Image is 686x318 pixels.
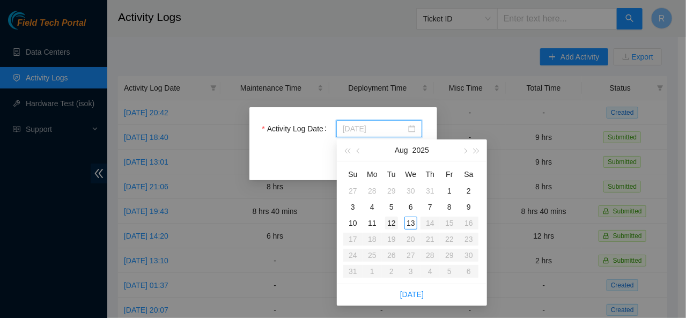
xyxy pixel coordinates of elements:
td: 2025-08-01 [440,183,459,199]
a: [DATE] [400,290,424,299]
th: Mo [363,166,382,183]
th: Sa [459,166,478,183]
div: 27 [346,184,359,197]
th: Su [343,166,363,183]
td: 2025-07-28 [363,183,382,199]
th: Fr [440,166,459,183]
td: 2025-07-29 [382,183,401,199]
div: 3 [346,201,359,213]
div: 2 [462,184,475,197]
th: Th [421,166,440,183]
td: 2025-08-08 [440,199,459,215]
td: 2025-08-07 [421,199,440,215]
div: 31 [424,184,437,197]
div: 6 [404,201,417,213]
div: 10 [346,217,359,230]
td: 2025-07-31 [421,183,440,199]
div: 9 [462,201,475,213]
div: 13 [404,217,417,230]
td: 2025-08-10 [343,215,363,231]
th: We [401,166,421,183]
button: Aug [395,139,408,161]
div: 29 [385,184,398,197]
td: 2025-07-30 [401,183,421,199]
div: 12 [385,217,398,230]
td: 2025-08-06 [401,199,421,215]
td: 2025-08-12 [382,215,401,231]
td: 2025-08-02 [459,183,478,199]
div: 30 [404,184,417,197]
div: 8 [443,201,456,213]
td: 2025-08-03 [343,199,363,215]
div: 28 [366,184,379,197]
td: 2025-07-27 [343,183,363,199]
td: 2025-08-11 [363,215,382,231]
td: 2025-08-05 [382,199,401,215]
div: 1 [443,184,456,197]
div: 5 [385,201,398,213]
div: 7 [424,201,437,213]
label: Activity Log Date [262,120,331,137]
td: 2025-08-09 [459,199,478,215]
input: Activity Log Date [343,123,406,135]
td: 2025-08-04 [363,199,382,215]
th: Tu [382,166,401,183]
div: 11 [366,217,379,230]
div: 4 [366,201,379,213]
td: 2025-08-13 [401,215,421,231]
button: 2025 [412,139,429,161]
